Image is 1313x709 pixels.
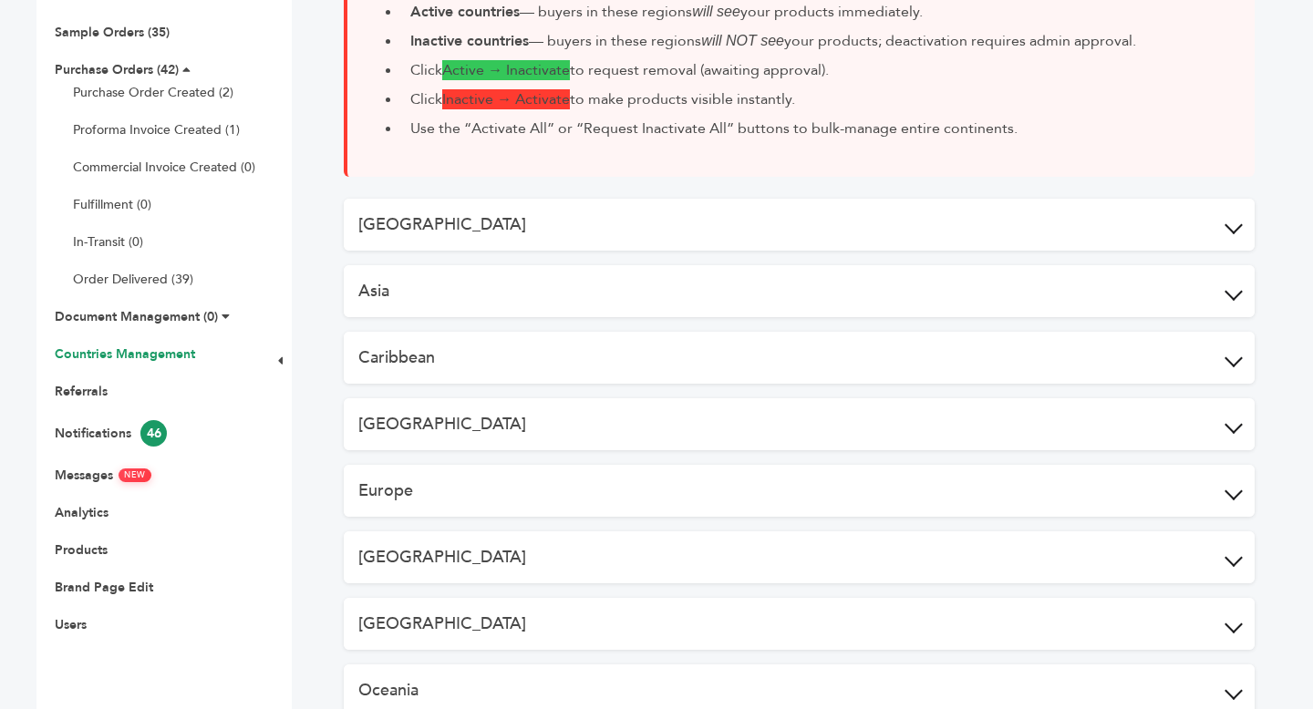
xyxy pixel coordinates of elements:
[692,4,739,19] em: will see
[55,616,87,633] a: Users
[73,233,143,251] a: In-Transit (0)
[401,118,1240,139] li: Use the “Activate All” or “Request Inactivate All” buttons to bulk-manage entire continents.
[344,531,1255,583] button: [GEOGRAPHIC_DATA]
[344,465,1255,517] button: Europe
[55,579,153,596] a: Brand Page Edit
[73,121,240,139] a: Proforma Invoice Created (1)
[344,598,1255,650] button: [GEOGRAPHIC_DATA]
[410,31,529,51] b: Inactive countries
[73,196,151,213] a: Fulfillment (0)
[55,345,195,363] a: Countries Management
[55,504,109,521] a: Analytics
[55,308,218,325] a: Document Management (0)
[55,541,108,559] a: Products
[73,84,233,101] a: Purchase Order Created (2)
[344,332,1255,384] button: Caribbean
[55,467,151,484] a: MessagesNEW
[140,420,167,447] span: 46
[401,30,1240,52] li: — buyers in these regions your products; deactivation requires admin approval.
[73,159,255,176] a: Commercial Invoice Created (0)
[55,61,179,78] a: Purchase Orders (42)
[73,271,193,288] a: Order Delivered (39)
[401,59,1240,81] li: Click to request removal (awaiting approval).
[344,265,1255,317] button: Asia
[55,24,170,41] a: Sample Orders (35)
[701,33,784,48] em: will NOT see
[344,398,1255,450] button: [GEOGRAPHIC_DATA]
[401,1,1240,23] li: — buyers in these regions your products immediately.
[119,468,151,482] span: NEW
[55,425,167,442] a: Notifications46
[344,199,1255,251] button: [GEOGRAPHIC_DATA]
[442,89,570,109] span: Inactive → Activate
[410,2,520,22] b: Active countries
[442,60,570,80] span: Active → Inactivate
[401,88,1240,110] li: Click to make products visible instantly.
[55,383,108,400] a: Referrals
